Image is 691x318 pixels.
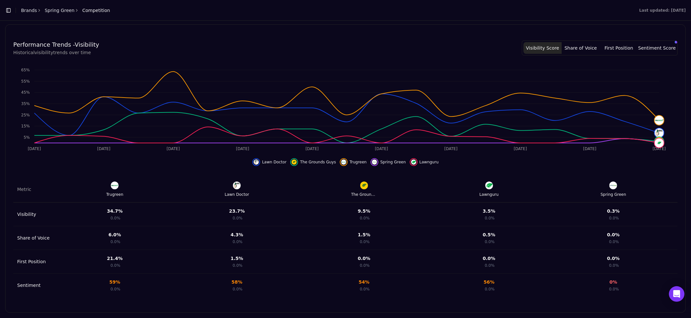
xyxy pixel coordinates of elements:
[411,159,416,165] img: lawnguru
[13,49,99,56] p: Historical visibility trends over time
[514,147,527,151] tspan: [DATE]
[655,116,664,125] img: trugreen
[484,279,495,285] div: 56 %
[609,287,619,292] span: 0.0%
[111,182,119,189] img: Trugreen
[231,231,243,238] div: 4.3 %
[109,231,121,238] div: 6.0 %
[233,287,243,292] span: 0.0%
[607,208,620,214] div: 0.3 %
[305,147,319,151] tspan: [DATE]
[524,42,562,54] button: Visibility Score
[13,176,55,203] th: Metric
[21,101,30,106] tspan: 35%
[358,208,370,214] div: 9.5 %
[444,147,458,151] tspan: [DATE]
[109,279,120,285] div: 59 %
[13,250,55,274] td: First Position
[233,239,243,244] span: 0.0%
[351,192,377,197] div: The Grounds Guys
[609,182,617,189] img: Spring Green
[254,159,259,165] img: lawn doctor
[107,208,123,214] div: 34.7 %
[653,147,666,151] tspan: [DATE]
[420,159,439,165] span: Lawnguru
[483,231,495,238] div: 0.5 %
[225,192,249,197] div: Lawn Doctor
[485,239,495,244] span: 0.0%
[483,255,495,262] div: 0.0 %
[375,147,388,151] tspan: [DATE]
[13,40,99,49] h4: Performance Trends - Visibility
[231,255,243,262] div: 1.5 %
[483,208,495,214] div: 3.5 %
[233,216,243,221] span: 0.0%
[669,286,685,302] div: Open Intercom Messenger
[610,279,617,285] div: 0 %
[583,147,596,151] tspan: [DATE]
[609,263,619,268] span: 0.0%
[350,159,367,165] span: Trugreen
[233,182,241,189] img: Lawn Doctor
[21,7,110,14] nav: breadcrumb
[601,192,626,197] div: Spring Green
[236,147,249,151] tspan: [DATE]
[360,239,370,244] span: 0.0%
[638,42,676,54] button: Sentiment Score
[262,159,286,165] span: Lawn Doctor
[300,159,336,165] span: The Grounds Guys
[13,226,55,250] td: Share of Voice
[21,90,30,95] tspan: 45%
[655,128,664,137] img: lawn doctor
[341,159,346,165] img: trugreen
[607,231,620,238] div: 0.0 %
[21,8,37,13] a: Brands
[607,255,620,262] div: 0.0 %
[233,263,243,268] span: 0.0%
[479,192,499,197] div: Lawnguru
[562,42,600,54] button: Share of Voice
[485,216,495,221] span: 0.0%
[167,147,180,151] tspan: [DATE]
[232,279,243,285] div: 58 %
[360,216,370,221] span: 0.0%
[290,158,336,166] button: Hide the grounds guys data
[229,208,245,214] div: 23.7 %
[13,274,55,297] td: Sentiment
[106,192,123,197] div: Trugreen
[655,137,664,146] img: the grounds guys
[252,158,286,166] button: Hide lawn doctor data
[21,68,30,72] tspan: 65%
[600,42,638,54] button: First Position
[485,287,495,292] span: 0.0%
[639,8,686,13] div: Last updated: [DATE]
[340,158,367,166] button: Hide trugreen data
[359,279,370,285] div: 54 %
[655,138,664,147] img: lawnguru
[485,182,493,189] img: Lawnguru
[110,263,121,268] span: 0.0%
[21,124,30,128] tspan: 15%
[371,158,406,166] button: Hide spring green data
[21,79,30,84] tspan: 55%
[21,113,30,117] tspan: 25%
[372,159,377,165] img: spring green
[360,182,368,189] img: The Grounds Guys
[24,135,30,140] tspan: 5%
[360,263,370,268] span: 0.0%
[609,239,619,244] span: 0.0%
[485,263,495,268] span: 0.0%
[13,203,55,226] td: Visibility
[410,158,439,166] button: Hide lawnguru data
[110,239,121,244] span: 0.0%
[292,159,297,165] img: the grounds guys
[45,7,75,14] a: Spring Green
[360,287,370,292] span: 0.0%
[358,231,370,238] div: 1.5 %
[110,216,121,221] span: 0.0%
[380,159,406,165] span: Spring Green
[609,216,619,221] span: 0.0%
[97,147,110,151] tspan: [DATE]
[358,255,370,262] div: 0.0 %
[28,147,41,151] tspan: [DATE]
